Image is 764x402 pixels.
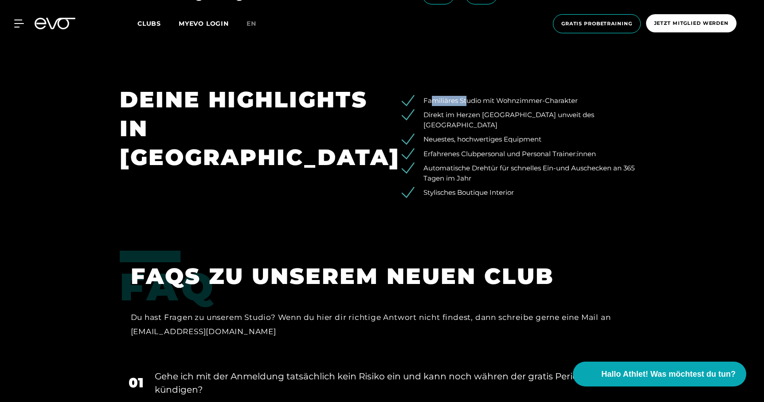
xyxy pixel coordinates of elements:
a: Clubs [137,19,179,28]
li: Direkt im Herzen [GEOGRAPHIC_DATA] unweit des [GEOGRAPHIC_DATA] [408,110,645,130]
li: Erfahrenes Clubpersonal und Personal Trainer:innen [408,149,645,159]
a: Jetzt Mitglied werden [643,14,739,33]
li: Familiäres Studio mit Wohnzimmer-Charakter [408,96,645,106]
span: Gratis Probetraining [561,20,632,28]
div: Gehe ich mit der Anmeldung tatsächlich kein Risiko ein und kann noch währen der gratis Periode kü... [155,370,619,396]
a: MYEVO LOGIN [179,20,229,28]
span: Clubs [137,20,161,28]
span: Hallo Athlet! Was möchtest du tun? [601,368,736,380]
li: Stylisches Boutique Interior [408,188,645,198]
li: Automatische Drehtür für schnelles Ein-und Auschecken an 365 Tagen im Jahr [408,163,645,183]
a: Gratis Probetraining [550,14,643,33]
h1: FAQS ZU UNSEREM NEUEN CLUB [131,262,623,291]
div: Du hast Fragen zu unserem Studio? Wenn du hier dir richtige Antwort nicht findest, dann schreibe ... [131,310,623,339]
div: 01 [129,373,144,393]
a: en [247,19,267,29]
span: en [247,20,256,28]
button: Hallo Athlet! Was möchtest du tun? [573,362,746,386]
span: Jetzt Mitglied werden [654,20,729,27]
h1: DEINE HIGHLIGHTS IN [GEOGRAPHIC_DATA] [120,85,370,172]
li: Neuestes, hochwertiges Equipment [408,134,645,145]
